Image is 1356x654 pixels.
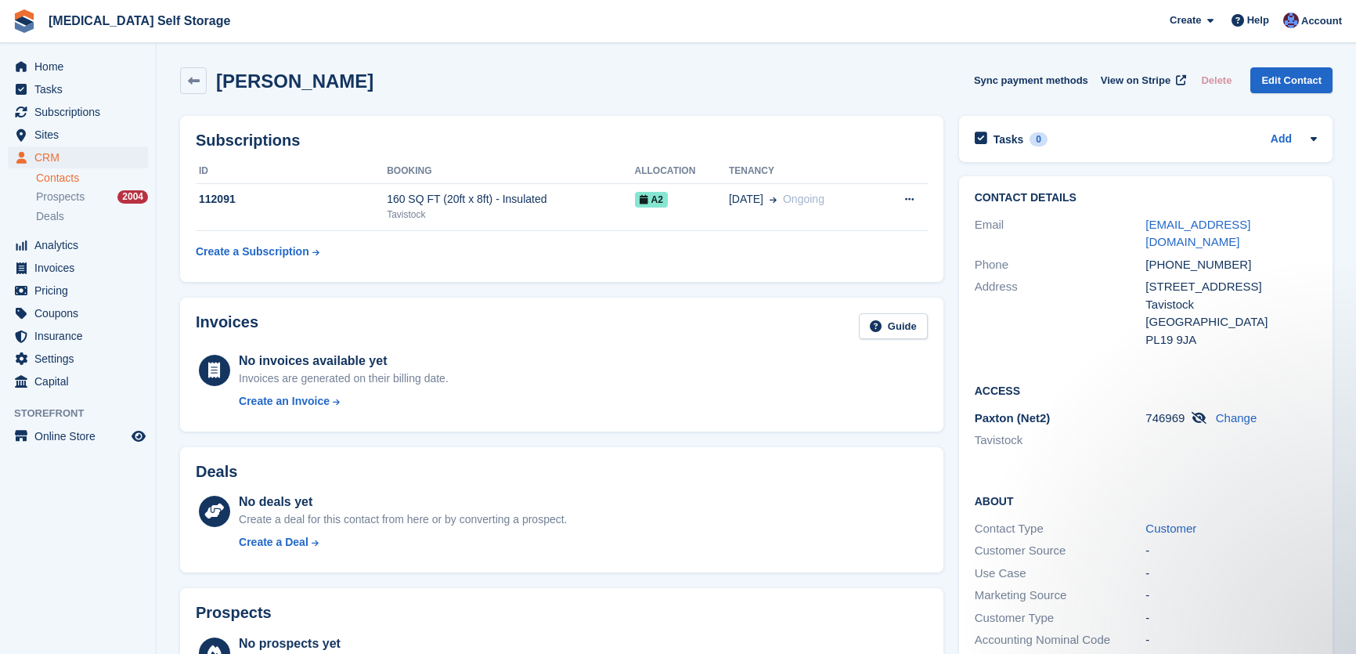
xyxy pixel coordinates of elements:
[8,124,148,146] a: menu
[994,132,1024,146] h2: Tasks
[8,257,148,279] a: menu
[8,78,148,100] a: menu
[36,189,148,205] a: Prospects 2004
[1101,73,1170,89] span: View on Stripe
[859,313,928,339] a: Guide
[196,313,258,339] h2: Invoices
[14,406,156,421] span: Storefront
[34,234,128,256] span: Analytics
[975,493,1317,508] h2: About
[1145,631,1317,649] div: -
[1283,13,1299,28] img: Helen Walker
[975,542,1146,560] div: Customer Source
[975,411,1051,425] span: Paxton (Net2)
[8,325,148,347] a: menu
[34,348,128,370] span: Settings
[8,234,148,256] a: menu
[975,520,1146,538] div: Contact Type
[34,124,128,146] span: Sites
[1145,522,1196,535] a: Customer
[1170,13,1201,28] span: Create
[239,511,567,528] div: Create a deal for this contact from here or by converting a prospect.
[8,348,148,370] a: menu
[8,280,148,302] a: menu
[387,191,634,208] div: 160 SQ FT (20ft x 8ft) - Insulated
[1247,13,1269,28] span: Help
[975,278,1146,349] div: Address
[8,56,148,78] a: menu
[975,192,1317,204] h2: Contact Details
[783,193,824,205] span: Ongoing
[635,159,729,184] th: Allocation
[36,208,148,225] a: Deals
[1145,256,1317,274] div: [PHONE_NUMBER]
[975,609,1146,627] div: Customer Type
[42,8,236,34] a: [MEDICAL_DATA] Self Storage
[8,425,148,447] a: menu
[34,78,128,100] span: Tasks
[36,171,148,186] a: Contacts
[13,9,36,33] img: stora-icon-8386f47178a22dfd0bd8f6a31ec36ba5ce8667c1dd55bd0f319d3a0aa187defe.svg
[729,159,877,184] th: Tenancy
[34,146,128,168] span: CRM
[34,280,128,302] span: Pricing
[239,370,449,387] div: Invoices are generated on their billing date.
[975,216,1146,251] div: Email
[34,370,128,392] span: Capital
[34,302,128,324] span: Coupons
[975,256,1146,274] div: Phone
[34,56,128,78] span: Home
[729,191,763,208] span: [DATE]
[1145,313,1317,331] div: [GEOGRAPHIC_DATA]
[196,191,387,208] div: 112091
[1145,565,1317,583] div: -
[1145,609,1317,627] div: -
[239,534,567,551] a: Create a Deal
[239,634,574,653] div: No prospects yet
[387,159,634,184] th: Booking
[8,101,148,123] a: menu
[975,382,1317,398] h2: Access
[1195,67,1238,93] button: Delete
[1250,67,1333,93] a: Edit Contact
[974,67,1088,93] button: Sync payment methods
[239,393,449,410] a: Create an Invoice
[34,257,128,279] span: Invoices
[34,325,128,347] span: Insurance
[196,604,272,622] h2: Prospects
[1145,331,1317,349] div: PL19 9JA
[117,190,148,204] div: 2004
[36,209,64,224] span: Deals
[216,70,373,92] h2: [PERSON_NAME]
[1030,132,1048,146] div: 0
[1145,587,1317,605] div: -
[196,463,237,481] h2: Deals
[1145,218,1250,249] a: [EMAIL_ADDRESS][DOMAIN_NAME]
[975,631,1146,649] div: Accounting Nominal Code
[239,393,330,410] div: Create an Invoice
[8,302,148,324] a: menu
[1271,131,1292,149] a: Add
[1095,67,1189,93] a: View on Stripe
[129,427,148,446] a: Preview store
[635,192,668,208] span: A2
[387,208,634,222] div: Tavistock
[196,132,928,150] h2: Subscriptions
[1145,411,1185,425] span: 746969
[1145,278,1317,296] div: [STREET_ADDRESS]
[36,190,85,204] span: Prospects
[975,565,1146,583] div: Use Case
[196,244,309,260] div: Create a Subscription
[34,101,128,123] span: Subscriptions
[239,534,308,551] div: Create a Deal
[1145,296,1317,314] div: Tavistock
[8,370,148,392] a: menu
[239,493,567,511] div: No deals yet
[1301,13,1342,29] span: Account
[975,432,1146,450] li: Tavistock
[196,237,319,266] a: Create a Subscription
[1145,542,1317,560] div: -
[196,159,387,184] th: ID
[975,587,1146,605] div: Marketing Source
[1216,411,1257,425] a: Change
